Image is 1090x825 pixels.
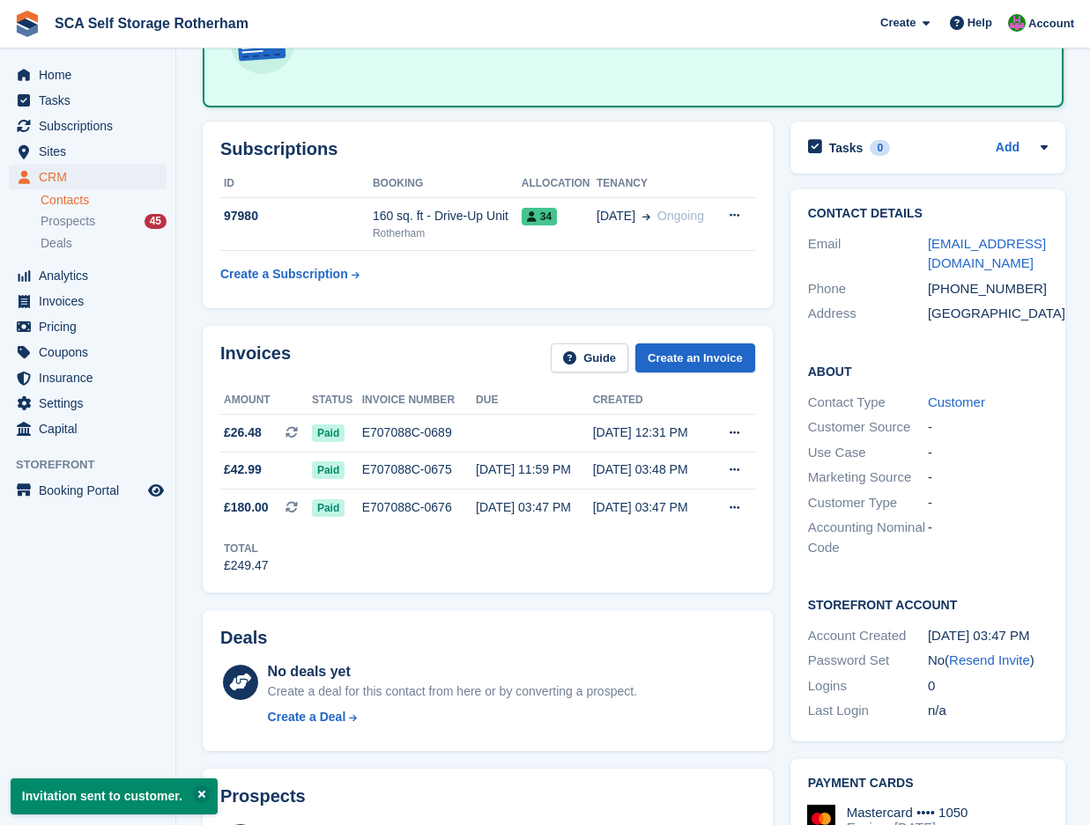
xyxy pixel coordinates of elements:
[373,170,522,198] th: Booking
[39,340,145,365] span: Coupons
[224,498,269,517] span: £180.00
[808,279,928,299] div: Phone
[9,391,167,416] a: menu
[808,676,928,696] div: Logins
[268,661,637,682] div: No deals yet
[808,518,928,557] div: Accounting Nominal Code
[928,304,1048,324] div: [GEOGRAPHIC_DATA]
[268,708,346,726] div: Create a Deal
[14,11,41,37] img: stora-icon-8386f47178a22dfd0bd8f6a31ec36ba5ce8667c1dd55bd0f319d3a0aa187defe.svg
[9,139,167,164] a: menu
[522,208,557,225] span: 34
[928,468,1048,488] div: -
[9,289,167,313] a: menu
[808,651,928,671] div: Password Set
[476,460,593,479] div: [DATE] 11:59 PM
[362,387,476,415] th: Invoice number
[829,140,864,156] h2: Tasks
[847,805,968,821] div: Mastercard •••• 1050
[928,394,985,409] a: Customer
[362,460,476,479] div: E707088C-0675
[39,139,145,164] span: Sites
[41,192,167,209] a: Contacts
[224,556,269,575] div: £249.47
[9,263,167,288] a: menu
[949,652,1030,667] a: Resend Invite
[9,165,167,189] a: menu
[312,499,345,517] span: Paid
[268,708,637,726] a: Create a Deal
[9,63,167,87] a: menu
[39,63,145,87] span: Home
[312,424,345,442] span: Paid
[39,391,145,416] span: Settings
[808,417,928,438] div: Customer Source
[593,387,710,415] th: Created
[593,424,710,442] div: [DATE] 12:31 PM
[808,362,1048,379] h2: About
[9,114,167,138] a: menu
[928,676,1048,696] div: 0
[220,265,348,284] div: Create a Subscription
[968,14,992,32] span: Help
[39,365,145,390] span: Insurance
[928,701,1048,721] div: n/a
[224,541,269,556] div: Total
[808,207,1048,221] h2: Contact Details
[362,498,476,517] div: E707088C-0676
[808,304,928,324] div: Address
[9,365,167,390] a: menu
[808,234,928,274] div: Email
[808,468,928,488] div: Marketing Source
[39,165,145,189] span: CRM
[880,14,916,32] span: Create
[39,289,145,313] span: Invoices
[1028,15,1074,33] span: Account
[808,493,928,513] div: Customer Type
[597,170,715,198] th: Tenancy
[9,416,167,441] a: menu
[9,340,167,365] a: menu
[808,777,1048,791] h2: Payment cards
[373,225,522,241] div: Rotherham
[41,213,95,230] span: Prospects
[39,88,145,113] span: Tasks
[522,170,597,198] th: Allocation
[268,682,637,701] div: Create a deal for this contact from here or by converting a prospect.
[312,387,362,415] th: Status
[870,140,890,156] div: 0
[362,424,476,442] div: E707088C-0689
[635,343,755,372] a: Create an Invoice
[39,314,145,339] span: Pricing
[145,214,167,229] div: 45
[808,626,928,646] div: Account Created
[928,651,1048,671] div: No
[657,209,704,223] span: Ongoing
[145,480,167,501] a: Preview store
[928,518,1048,557] div: -
[220,170,373,198] th: ID
[808,443,928,463] div: Use Case
[9,88,167,113] a: menu
[220,387,312,415] th: Amount
[808,595,1048,613] h2: Storefront Account
[48,9,256,38] a: SCA Self Storage Rotherham
[39,478,145,503] span: Booking Portal
[928,443,1048,463] div: -
[220,258,360,291] a: Create a Subscription
[945,652,1034,667] span: ( )
[220,343,291,372] h2: Invoices
[220,628,267,648] h2: Deals
[597,207,635,225] span: [DATE]
[39,114,145,138] span: Subscriptions
[16,456,175,474] span: Storefront
[220,207,373,225] div: 97980
[9,314,167,339] a: menu
[808,393,928,413] div: Contact Type
[808,701,928,721] div: Last Login
[11,778,218,814] p: Invitation sent to customer.
[224,460,262,479] span: £42.99
[593,498,710,517] div: [DATE] 03:47 PM
[9,478,167,503] a: menu
[551,343,628,372] a: Guide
